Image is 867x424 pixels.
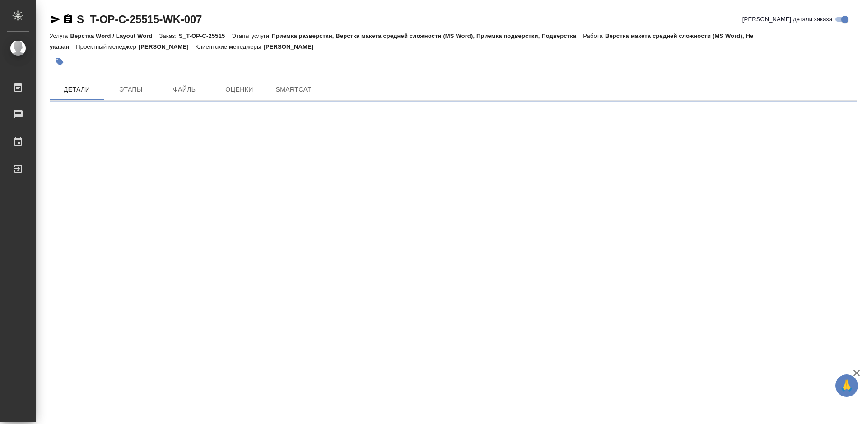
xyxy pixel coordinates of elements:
p: Этапы услуги [232,32,271,39]
span: [PERSON_NAME] детали заказа [742,15,832,24]
button: Скопировать ссылку [63,14,74,25]
p: Заказ: [159,32,179,39]
p: Услуга [50,32,70,39]
span: 🙏 [839,376,854,395]
span: Файлы [163,84,207,95]
button: 🙏 [835,374,858,397]
button: Скопировать ссылку для ЯМессенджера [50,14,61,25]
span: SmartCat [272,84,315,95]
p: Работа [583,32,605,39]
p: [PERSON_NAME] [139,43,196,50]
p: [PERSON_NAME] [263,43,320,50]
span: Детали [55,84,98,95]
p: S_T-OP-C-25515 [179,32,232,39]
a: S_T-OP-C-25515-WK-007 [77,13,202,25]
span: Оценки [218,84,261,95]
button: Добавить тэг [50,52,70,72]
p: Клиентские менеджеры [196,43,264,50]
p: Верстка Word / Layout Word [70,32,159,39]
p: Проектный менеджер [76,43,138,50]
p: Приемка разверстки, Верстка макета средней сложности (MS Word), Приемка подверстки, Подверстка [271,32,583,39]
span: Этапы [109,84,153,95]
